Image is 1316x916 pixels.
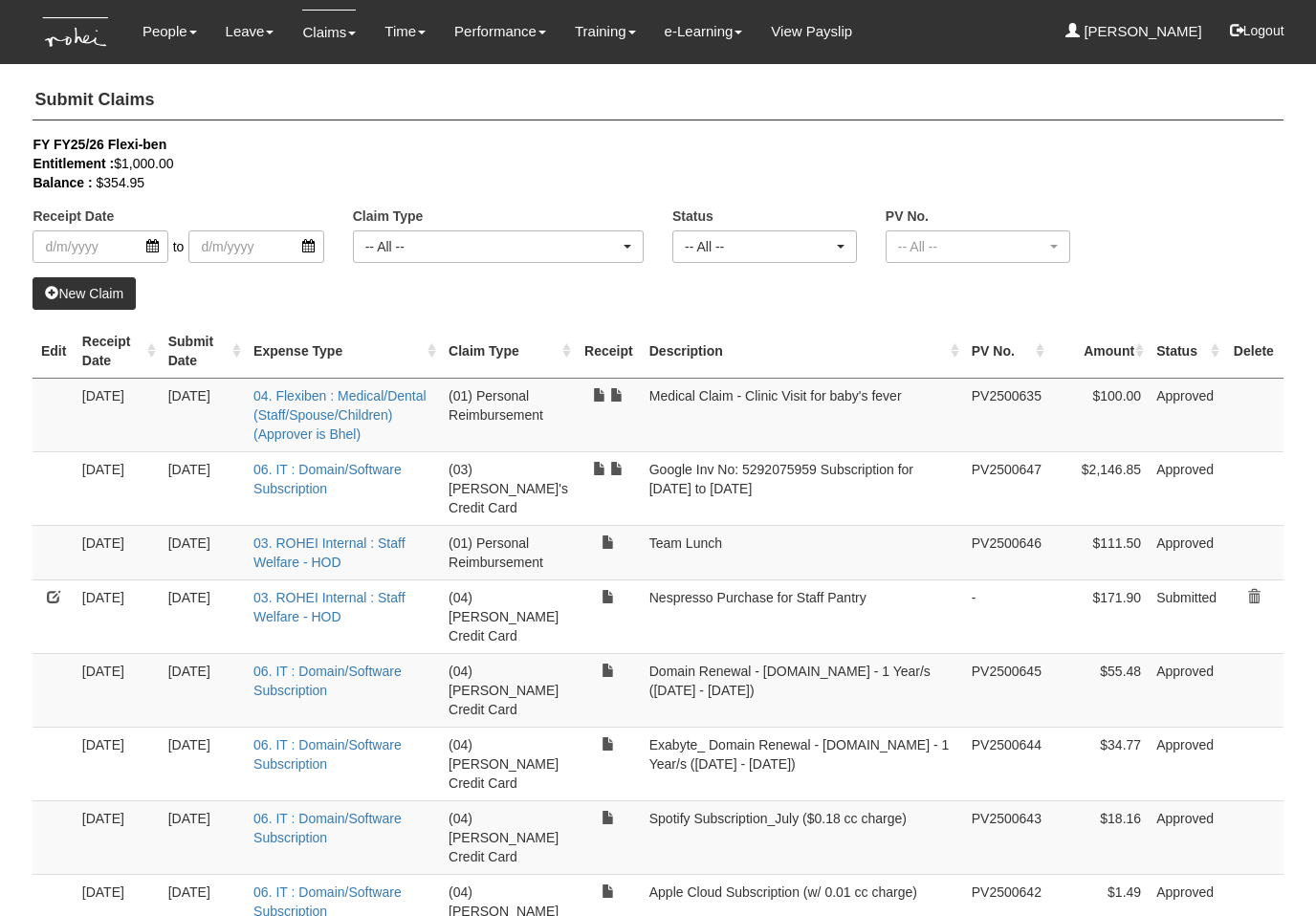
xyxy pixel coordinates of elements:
th: Expense Type : activate to sort column ascending [246,324,441,379]
td: [DATE] [161,800,246,874]
td: Google Inv No: 5292075959 Subscription for [DATE] to [DATE] [642,451,964,525]
td: Medical Claim - Clinic Visit for baby's fever [642,378,964,451]
th: Edit [33,324,74,379]
a: 03. ROHEI Internal : Staff Welfare - HOD [253,535,405,570]
td: (01) Personal Reimbursement [441,378,576,451]
td: (04) [PERSON_NAME] Credit Card [441,727,576,800]
td: [DATE] [75,451,161,525]
th: Submit Date : activate to sort column ascending [161,324,246,379]
h4: Submit Claims [33,81,1283,120]
button: -- All -- [353,230,644,263]
button: Logout [1217,8,1298,54]
input: d/m/yyyy [33,230,167,263]
td: Approved [1149,653,1224,727]
td: PV2500644 [964,727,1049,800]
td: $100.00 [1049,378,1149,451]
input: d/m/yyyy [188,230,323,263]
td: (04) [PERSON_NAME] Credit Card [441,653,576,727]
td: [DATE] [75,727,161,800]
td: Domain Renewal - [DOMAIN_NAME] - 1 Year/s ([DATE] - [DATE]) [642,653,964,727]
td: [DATE] [161,653,246,727]
td: [DATE] [161,525,246,579]
a: Performance [454,10,546,54]
td: [DATE] [75,525,161,579]
a: Claims [302,10,356,55]
label: Receipt Date [33,207,114,226]
td: Team Lunch [642,525,964,579]
a: [PERSON_NAME] [1065,10,1202,54]
a: e-Learning [665,10,743,54]
td: $111.50 [1049,525,1149,579]
td: Exabyte_ Domain Renewal - [DOMAIN_NAME] - 1 Year/s ([DATE] - [DATE]) [642,727,964,800]
td: Nespresso Purchase for Staff Pantry [642,579,964,653]
a: Leave [226,10,274,54]
th: Amount : activate to sort column ascending [1049,324,1149,379]
a: People [143,10,197,54]
a: Training [575,10,636,54]
td: (04) [PERSON_NAME] Credit Card [441,800,576,874]
td: Approved [1149,525,1224,579]
td: $171.90 [1049,579,1149,653]
a: 06. IT : Domain/Software Subscription [253,462,402,496]
th: Receipt Date : activate to sort column ascending [75,324,161,379]
td: [DATE] [161,727,246,800]
div: $1,000.00 [33,154,1254,173]
td: $2,146.85 [1049,451,1149,525]
a: 06. IT : Domain/Software Subscription [253,664,402,698]
td: (03) [PERSON_NAME]'s Credit Card [441,451,576,525]
td: $55.48 [1049,653,1149,727]
th: Claim Type : activate to sort column ascending [441,324,576,379]
td: PV2500645 [964,653,1049,727]
a: 04. Flexiben : Medical/Dental (Staff/Spouse/Children) (Approver is Bhel) [253,388,427,442]
button: -- All -- [672,230,857,263]
td: Approved [1149,727,1224,800]
b: FY FY25/26 Flexi-ben [33,137,166,152]
td: $34.77 [1049,727,1149,800]
th: Receipt [576,324,642,379]
td: PV2500635 [964,378,1049,451]
th: Delete [1224,324,1283,379]
td: Spotify Subscription_July ($0.18 cc charge) [642,800,964,874]
a: View Payslip [771,10,852,54]
span: to [168,230,189,263]
span: $354.95 [97,175,145,190]
div: -- All -- [685,237,833,256]
td: PV2500646 [964,525,1049,579]
td: - [964,579,1049,653]
label: PV No. [886,207,929,226]
th: PV No. : activate to sort column ascending [964,324,1049,379]
td: PV2500647 [964,451,1049,525]
th: Description : activate to sort column ascending [642,324,964,379]
a: 03. ROHEI Internal : Staff Welfare - HOD [253,590,405,624]
a: 06. IT : Domain/Software Subscription [253,811,402,845]
td: [DATE] [161,378,246,451]
td: (04) [PERSON_NAME] Credit Card [441,579,576,653]
b: Entitlement : [33,156,114,171]
td: [DATE] [161,451,246,525]
td: (01) Personal Reimbursement [441,525,576,579]
div: -- All -- [898,237,1046,256]
td: Submitted [1149,579,1224,653]
td: [DATE] [75,800,161,874]
b: Balance : [33,175,92,190]
td: [DATE] [75,378,161,451]
td: Approved [1149,800,1224,874]
label: Claim Type [353,207,424,226]
td: [DATE] [161,579,246,653]
td: [DATE] [75,579,161,653]
a: New Claim [33,277,136,310]
th: Status : activate to sort column ascending [1149,324,1224,379]
div: -- All -- [365,237,620,256]
td: [DATE] [75,653,161,727]
a: Time [384,10,426,54]
button: -- All -- [886,230,1070,263]
td: Approved [1149,451,1224,525]
a: 06. IT : Domain/Software Subscription [253,737,402,772]
label: Status [672,207,713,226]
td: $18.16 [1049,800,1149,874]
td: PV2500643 [964,800,1049,874]
td: Approved [1149,378,1224,451]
